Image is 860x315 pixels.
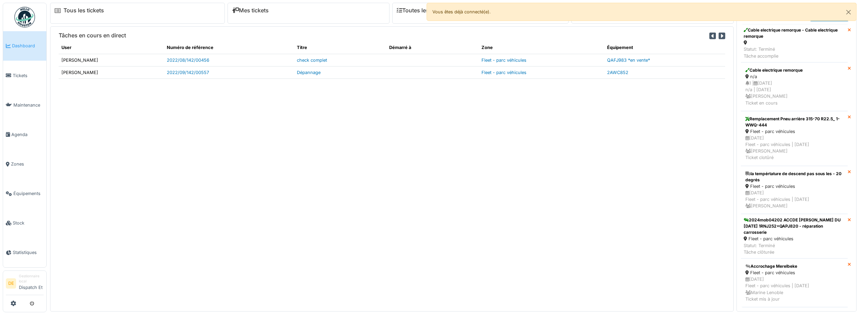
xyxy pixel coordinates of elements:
div: Fleet - parc véhicules [745,183,843,190]
a: Cable electrique remorque - Cable electrique remorque Statut: TerminéTâche accomplie [741,24,848,62]
a: 2024mob04202 ACCDE [PERSON_NAME] DU [DATE] 1RNJ252+QAPJ820 - réparation carrosserie Fleet - parc ... [741,214,848,258]
a: 2022/08/142/00456 [167,58,209,63]
div: Gestionnaire local [19,274,44,284]
span: translation missing: fr.shared.user [61,45,71,50]
td: [PERSON_NAME] [59,54,164,66]
button: Close [841,3,856,21]
th: Démarré à [386,41,479,54]
span: Stock [13,220,44,226]
span: Zones [11,161,44,167]
div: Fleet - parc véhicules [745,128,843,135]
div: Accrochage Merelbeke [745,263,843,269]
th: Équipement [604,41,725,54]
a: Fleet - parc véhicules [481,70,526,75]
th: Titre [294,41,386,54]
div: la tempértature de descend pas sous les - 20 degrés [745,171,843,183]
div: Statut: Terminé Tâche clôturée [744,242,845,255]
a: Agenda [3,120,46,149]
img: Badge_color-CXgf-gQk.svg [14,7,35,27]
a: Fleet - parc véhicules [481,58,526,63]
div: Fleet - parc véhicules [745,269,843,276]
th: Numéro de référence [164,41,294,54]
a: la tempértature de descend pas sous les - 20 degrés Fleet - parc véhicules [DATE]Fleet - parc véh... [741,166,848,214]
a: Tous les tickets [63,7,104,14]
li: DE [6,278,16,289]
a: Accrochage Merelbeke Fleet - parc véhicules [DATE]Fleet - parc véhicules | [DATE] Marine LenobleT... [741,258,848,307]
a: Remplacement Pneu arrière 315-70 R22.5_ 1-WWQ-444 Fleet - parc véhicules [DATE]Fleet - parc véhic... [741,111,848,166]
span: Équipements [13,190,44,197]
a: Maintenance [3,90,46,120]
a: DE Gestionnaire localDispatch Et [6,274,44,295]
div: Cable electrique remorque [745,67,843,73]
a: Statistiques [3,238,46,267]
a: check complet [297,58,327,63]
div: Statut: Terminé Tâche accomplie [744,46,845,59]
a: Dépannage [297,70,321,75]
span: Statistiques [13,249,44,256]
li: Dispatch Et [19,274,44,293]
div: Vous êtes déjà connecté(e). [427,3,857,21]
th: Zone [479,41,604,54]
a: 2022/09/142/00557 [167,70,209,75]
a: Équipements [3,179,46,208]
span: Tickets [13,72,44,79]
a: Mes tickets [232,7,269,14]
div: [DATE] Fleet - parc véhicules | [DATE] Marine Lenoble Ticket mis à jour [745,276,843,302]
a: Toutes les tâches [397,7,448,14]
div: Cable electrique remorque - Cable electrique remorque [744,27,845,39]
div: [DATE] Fleet - parc véhicules | [DATE] [PERSON_NAME] Ticket clotûré [745,135,843,161]
a: Cable electrique remorque n/a 1 |[DATE]n/a | [DATE] [PERSON_NAME]Ticket en cours [741,62,848,111]
a: Tickets [3,61,46,90]
td: [PERSON_NAME] [59,66,164,78]
a: 2AWC852 [607,70,628,75]
div: Fleet - parc véhicules [744,235,845,242]
span: Maintenance [13,102,44,108]
a: Stock [3,208,46,238]
h6: Tâches en cours en direct [59,32,126,39]
a: QAFJ983 *en vente* [607,58,650,63]
div: [DATE] Fleet - parc véhicules | [DATE] [PERSON_NAME] [745,190,843,209]
span: Dashboard [12,43,44,49]
div: 2024mob04202 ACCDE [PERSON_NAME] DU [DATE] 1RNJ252+QAPJ820 - réparation carrosserie [744,217,845,235]
a: Zones [3,149,46,179]
div: 1 | [DATE] n/a | [DATE] [PERSON_NAME] Ticket en cours [745,80,843,106]
span: Agenda [11,131,44,138]
div: Remplacement Pneu arrière 315-70 R22.5_ 1-WWQ-444 [745,116,843,128]
a: Dashboard [3,31,46,61]
div: n/a [745,73,843,80]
